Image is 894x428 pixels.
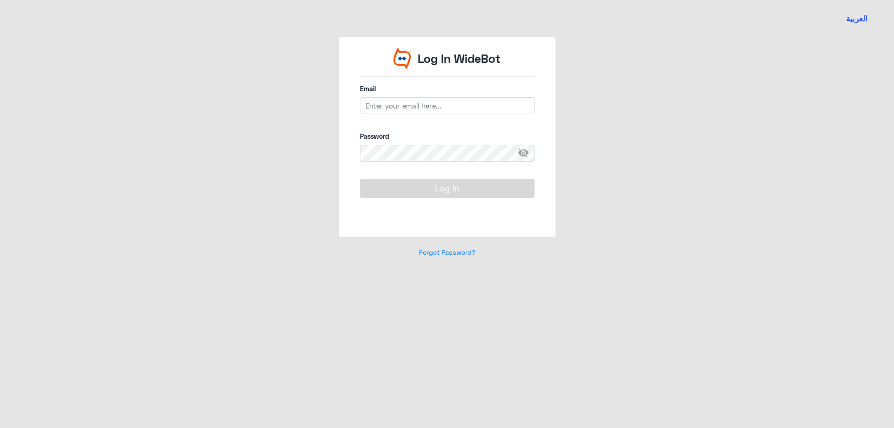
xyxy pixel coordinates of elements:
[393,48,411,69] img: Widebot Logo
[360,97,535,114] input: Enter your email here...
[419,248,475,256] a: Forgot Password?
[360,179,535,197] button: Log In
[360,84,535,94] label: Email
[360,131,535,141] label: Password
[418,50,501,68] p: Log In WideBot
[846,13,867,25] button: العربية
[518,145,535,162] span: visibility_off
[840,7,873,30] a: Switch language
